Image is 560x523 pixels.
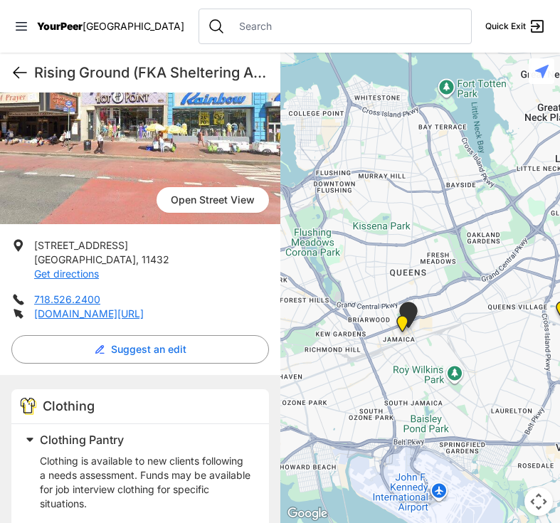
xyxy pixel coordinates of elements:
span: Clothing Pantry [40,433,124,447]
a: 718.526.2400 [34,293,100,305]
span: Open Street View [157,187,269,213]
span: 11432 [142,253,169,265]
a: Open this area in Google Maps (opens a new window) [284,504,331,523]
img: Google [284,504,331,523]
div: Queens [393,315,411,338]
span: Clothing [43,398,95,413]
span: Suggest an edit [111,342,186,356]
span: [GEOGRAPHIC_DATA] [34,253,136,265]
span: [STREET_ADDRESS] [34,239,128,251]
span: , [136,253,139,265]
input: Search [231,19,463,33]
button: Suggest an edit [11,335,269,364]
a: YourPeer[GEOGRAPHIC_DATA] [37,22,184,31]
span: Quick Exit [485,21,526,32]
h1: Rising Ground (FKA Sheltering Arms, Episcopal Social Services) [34,63,269,83]
a: Quick Exit [485,18,546,35]
span: [GEOGRAPHIC_DATA] [83,20,184,32]
a: Get directions [34,268,99,280]
a: [DOMAIN_NAME][URL] [34,307,144,319]
span: YourPeer [37,20,83,32]
p: Clothing is available to new clients following a needs assessment. Funds may be available for job... [40,454,252,511]
div: Jamaica DYCD Youth Drop-in Center - Safe Space (grey door between Tabernacle of Prayer and Hot Po... [396,302,421,334]
button: Map camera controls [524,487,553,516]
